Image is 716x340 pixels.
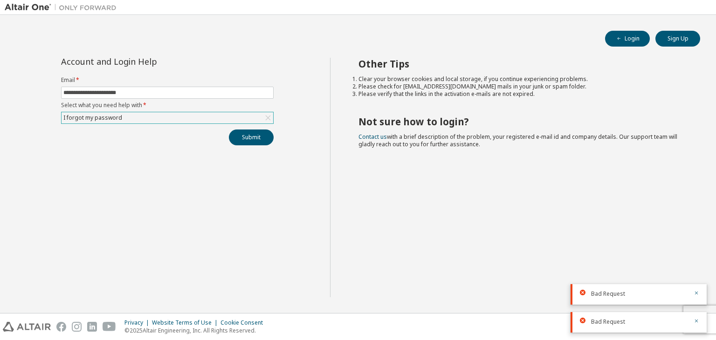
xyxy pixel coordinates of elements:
img: altair_logo.svg [3,322,51,332]
div: I forgot my password [62,113,124,123]
div: Website Terms of Use [152,319,220,326]
h2: Other Tips [358,58,684,70]
span: with a brief description of the problem, your registered e-mail id and company details. Our suppo... [358,133,677,148]
img: instagram.svg [72,322,82,332]
div: Account and Login Help [61,58,231,65]
li: Please verify that the links in the activation e-mails are not expired. [358,90,684,98]
img: youtube.svg [103,322,116,332]
h2: Not sure how to login? [358,116,684,128]
img: Altair One [5,3,121,12]
li: Please check for [EMAIL_ADDRESS][DOMAIN_NAME] mails in your junk or spam folder. [358,83,684,90]
label: Email [61,76,274,84]
span: Bad Request [591,318,625,326]
label: Select what you need help with [61,102,274,109]
button: Sign Up [655,31,700,47]
a: Contact us [358,133,387,141]
button: Login [605,31,650,47]
div: Privacy [124,319,152,326]
img: linkedin.svg [87,322,97,332]
li: Clear your browser cookies and local storage, if you continue experiencing problems. [358,75,684,83]
p: © 2025 Altair Engineering, Inc. All Rights Reserved. [124,326,268,334]
img: facebook.svg [56,322,66,332]
button: Submit [229,129,274,145]
div: I forgot my password [62,112,273,123]
div: Cookie Consent [220,319,268,326]
span: Bad Request [591,290,625,298]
